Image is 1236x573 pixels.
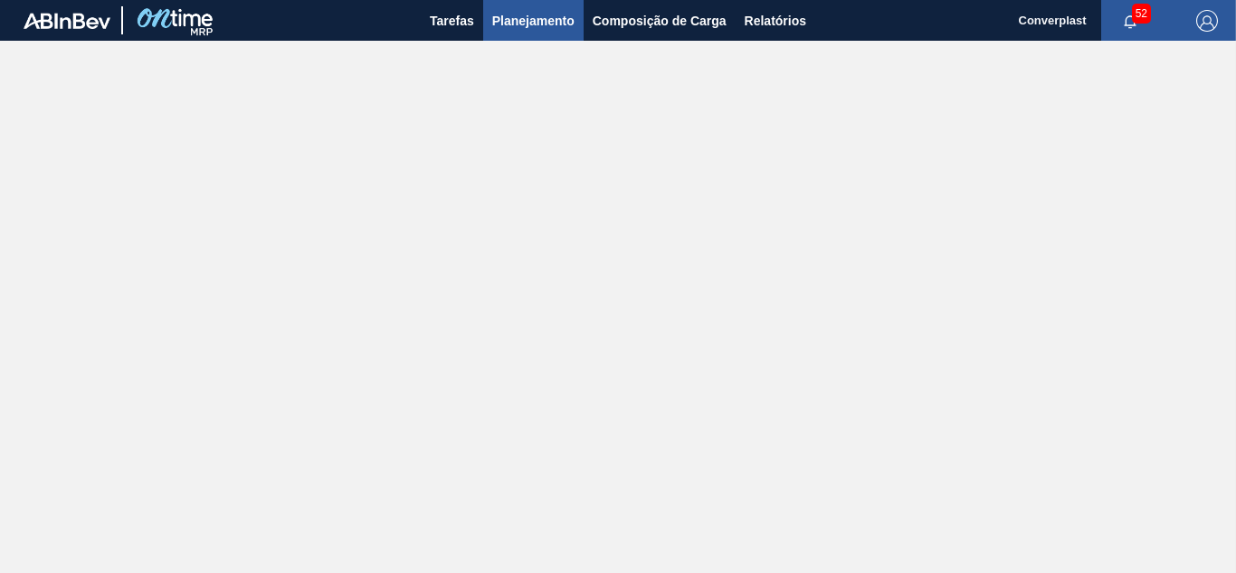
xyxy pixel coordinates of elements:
[430,10,474,32] span: Tarefas
[1196,10,1218,32] img: Logout
[492,10,575,32] span: Planejamento
[1101,8,1159,33] button: Notificações
[593,10,727,32] span: Composição de Carga
[745,10,806,32] span: Relatórios
[1132,4,1151,24] span: 52
[24,13,110,29] img: TNhmsLtSVTkK8tSr43FrP2fwEKptu5GPRR3wAAAABJRU5ErkJggg==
